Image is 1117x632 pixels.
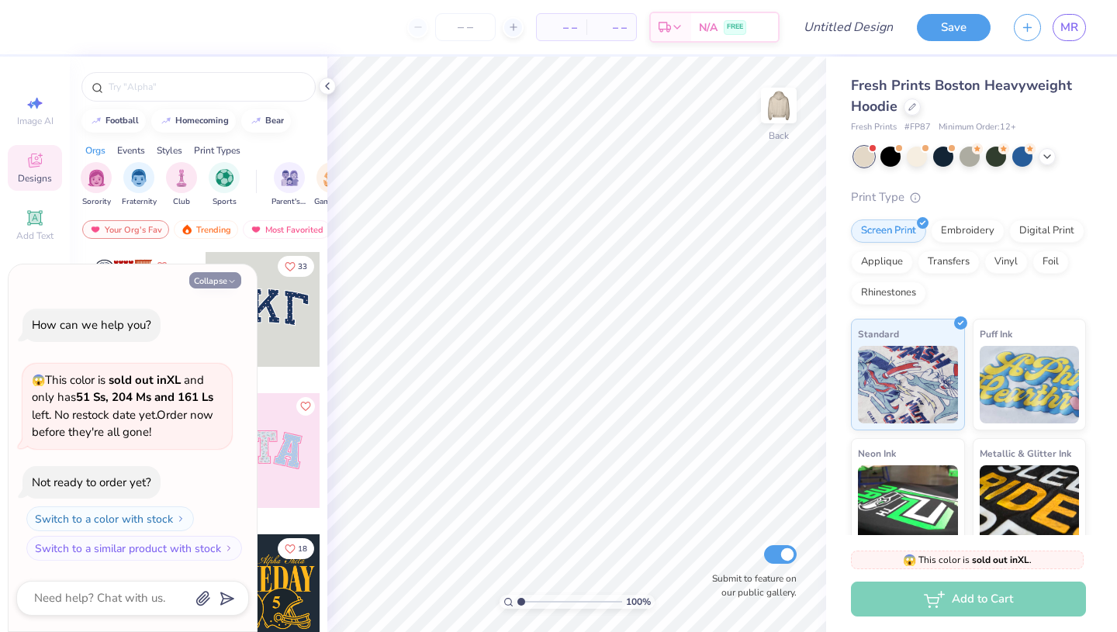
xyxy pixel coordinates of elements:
span: Parent's Weekend [271,196,307,208]
div: filter for Parent's Weekend [271,162,307,208]
div: Print Types [194,143,240,157]
button: football [81,109,146,133]
div: bear [265,116,284,125]
div: Embroidery [931,219,1005,243]
span: Puff Ink [980,326,1012,342]
img: Sports Image [216,169,233,187]
span: – – [596,19,627,36]
span: 😱 [32,373,45,388]
div: Screen Print [851,219,926,243]
button: filter button [81,162,112,208]
button: homecoming [151,109,236,133]
div: Back [769,129,789,143]
button: Switch to a color with stock [26,506,194,531]
span: # FP87 [904,121,931,134]
div: Not ready to order yet? [32,475,151,490]
img: Switch to a color with stock [176,514,185,523]
strong: sold out in XL [109,372,181,388]
label: Submit to feature on our public gallery. [704,572,797,599]
div: Applique [851,250,913,274]
img: trend_line.gif [250,116,262,126]
span: Metallic & Glitter Ink [980,445,1071,461]
div: filter for Sports [209,162,240,208]
span: Neon Ink [858,445,896,461]
div: How can we help you? [32,317,151,333]
span: 33 [298,263,307,271]
strong: sold out in XL [972,554,1029,566]
div: Vinyl [984,250,1028,274]
span: Image AI [17,115,54,127]
span: Fraternity [122,196,157,208]
img: Switch to a similar product with stock [224,544,233,553]
button: Like [278,256,314,277]
div: Orgs [85,143,105,157]
span: Fresh Prints [851,121,897,134]
img: most_fav.gif [89,224,102,235]
span: This color is and only has left . No restock date yet. Order now before they're all gone! [32,372,213,440]
img: Sorority Image [88,169,105,187]
img: trend_line.gif [90,116,102,126]
input: Try "Alpha" [107,79,306,95]
span: This color is . [903,553,1032,567]
div: homecoming [175,116,229,125]
span: Fresh Prints Boston Heavyweight Hoodie [851,76,1072,116]
button: Like [278,538,314,559]
span: Designs [18,172,52,185]
span: 14 [170,263,179,271]
span: Add Text [16,230,54,242]
img: Fraternity Image [130,169,147,187]
button: filter button [209,162,240,208]
span: Minimum Order: 12 + [939,121,1016,134]
span: MR [1060,19,1078,36]
div: Most Favorited [243,220,330,239]
input: – – [435,13,496,41]
span: Sports [213,196,237,208]
img: most_fav.gif [250,224,262,235]
div: Digital Print [1009,219,1084,243]
button: Save [917,14,991,41]
span: Standard [858,326,899,342]
img: trend_line.gif [160,116,172,126]
a: MR [1053,14,1086,41]
div: filter for Club [166,162,197,208]
span: Game Day [314,196,350,208]
img: Metallic & Glitter Ink [980,465,1080,543]
button: Like [150,256,186,277]
span: Sorority [82,196,111,208]
div: football [105,116,139,125]
span: 100 % [626,595,651,609]
div: filter for Fraternity [122,162,157,208]
div: Events [117,143,145,157]
span: 18 [298,545,307,553]
img: Game Day Image [323,169,341,187]
div: Your Org's Fav [82,220,169,239]
img: Parent's Weekend Image [281,169,299,187]
span: FREE [727,22,743,33]
button: filter button [166,162,197,208]
button: filter button [271,162,307,208]
input: Untitled Design [791,12,905,43]
button: Like [296,397,315,416]
span: – – [546,19,577,36]
img: Back [763,90,794,121]
button: Collapse [189,272,241,288]
strong: 51 Ss, 204 Ms and 161 Ls [76,389,213,405]
div: Trending [174,220,238,239]
img: trending.gif [181,224,193,235]
img: Neon Ink [858,465,958,543]
span: 😱 [903,553,916,568]
button: Switch to a similar product with stock [26,536,242,561]
span: N/A [699,19,718,36]
button: filter button [122,162,157,208]
button: bear [241,109,291,133]
div: Foil [1032,250,1069,274]
img: Puff Ink [980,346,1080,423]
div: Print Type [851,188,1086,206]
div: Transfers [918,250,980,274]
button: filter button [314,162,350,208]
div: filter for Game Day [314,162,350,208]
img: Standard [858,346,958,423]
div: Styles [157,143,182,157]
div: filter for Sorority [81,162,112,208]
span: Club [173,196,190,208]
